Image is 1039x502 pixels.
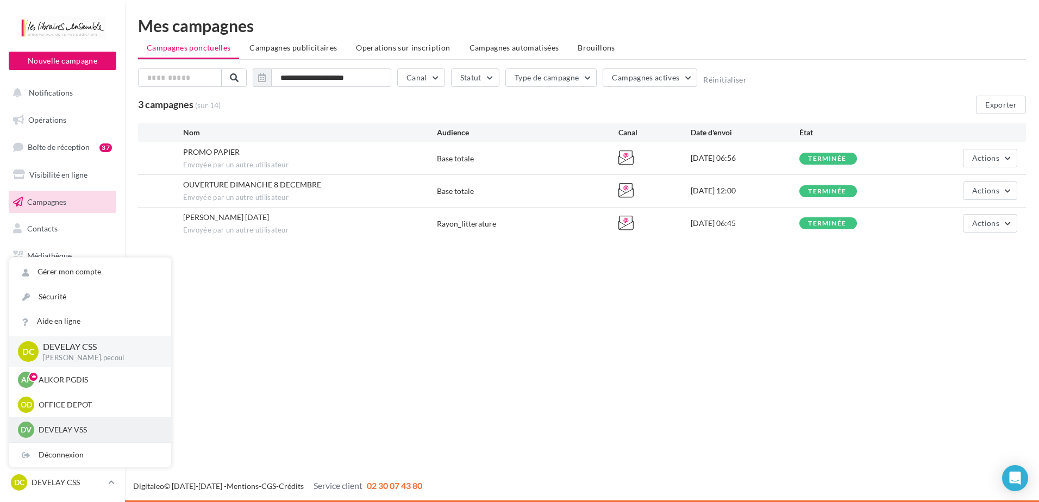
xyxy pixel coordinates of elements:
[9,472,116,493] a: DC DEVELAY CSS
[183,160,437,170] span: Envoyée par un autre utilisateur
[183,127,437,138] div: Nom
[133,481,164,491] a: Digitaleo
[9,260,171,284] a: Gérer mon compte
[43,353,154,363] p: [PERSON_NAME].pecoul
[99,143,112,152] div: 37
[29,88,73,97] span: Notifications
[39,424,158,435] p: DEVELAY VSS
[808,220,846,227] div: terminée
[691,185,799,196] div: [DATE] 12:00
[183,180,321,189] span: OUVERTURE DIMANCHE 8 DECEMBRE
[703,76,747,84] button: Réinitialiser
[7,109,118,131] a: Opérations
[14,477,24,488] span: DC
[39,374,158,385] p: ALKOR PGDIS
[9,443,171,467] div: Déconnexion
[578,43,615,52] span: Brouillons
[691,153,799,164] div: [DATE] 06:56
[195,100,221,111] span: (sur 14)
[972,153,999,162] span: Actions
[133,481,422,491] span: © [DATE]-[DATE] - - -
[183,212,269,222] span: Sandrine COLLETTE samedi 19/10/2024
[603,68,697,87] button: Campagnes actives
[21,424,32,435] span: DV
[7,81,114,104] button: Notifications
[505,68,597,87] button: Type de campagne
[21,374,32,385] span: AP
[249,43,337,52] span: Campagnes publicitaires
[451,68,499,87] button: Statut
[976,96,1026,114] button: Exporter
[183,193,437,203] span: Envoyée par un autre utilisateur
[9,309,171,334] a: Aide en ligne
[367,480,422,491] span: 02 30 07 43 80
[21,399,32,410] span: OD
[9,52,116,70] button: Nouvelle campagne
[470,43,559,52] span: Campagnes automatisées
[437,153,474,164] div: Base totale
[7,244,118,267] a: Médiathèque
[963,214,1017,233] button: Actions
[27,251,72,260] span: Médiathèque
[279,481,304,491] a: Crédits
[183,225,437,235] span: Envoyée par un autre utilisateur
[808,188,846,195] div: terminée
[261,481,276,491] a: CGS
[28,115,66,124] span: Opérations
[972,218,999,228] span: Actions
[691,127,799,138] div: Date d'envoi
[437,218,496,229] div: Rayon_litterature
[356,43,450,52] span: Operations sur inscription
[27,224,58,233] span: Contacts
[7,164,118,186] a: Visibilité en ligne
[799,127,908,138] div: État
[314,480,362,491] span: Service client
[43,341,154,353] p: DEVELAY CSS
[138,17,1026,34] div: Mes campagnes
[972,186,999,195] span: Actions
[7,191,118,214] a: Campagnes
[437,186,474,197] div: Base totale
[9,285,171,309] a: Sécurité
[808,155,846,162] div: terminée
[691,218,799,229] div: [DATE] 06:45
[32,477,104,488] p: DEVELAY CSS
[39,399,158,410] p: OFFICE DEPOT
[183,147,240,156] span: PROMO PAPIER
[227,481,259,491] a: Mentions
[138,98,193,110] span: 3 campagnes
[27,197,66,206] span: Campagnes
[7,272,118,294] a: Calendrier
[963,149,1017,167] button: Actions
[618,127,691,138] div: Canal
[28,142,90,152] span: Boîte de réception
[963,181,1017,200] button: Actions
[29,170,87,179] span: Visibilité en ligne
[7,135,118,159] a: Boîte de réception37
[397,68,445,87] button: Canal
[7,217,118,240] a: Contacts
[22,346,35,358] span: DC
[1002,465,1028,491] div: Open Intercom Messenger
[612,73,679,82] span: Campagnes actives
[437,127,618,138] div: Audience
